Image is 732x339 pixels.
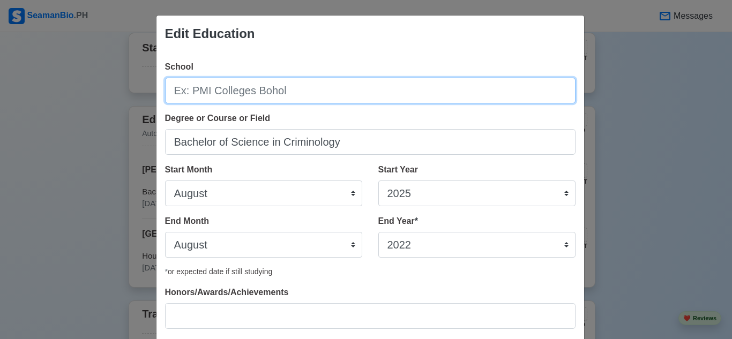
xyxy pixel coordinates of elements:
label: End Month [165,215,210,228]
div: or expected date if still studying [165,266,576,277]
span: Honors/Awards/Achievements [165,288,289,297]
label: End Year [378,215,418,228]
span: Degree or Course or Field [165,114,271,123]
label: Start Month [165,163,213,176]
span: School [165,62,193,71]
input: Ex: BS in Marine Transportation [165,129,576,155]
div: Edit Education [165,24,255,43]
label: Start Year [378,163,418,176]
input: Ex: PMI Colleges Bohol [165,78,576,103]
